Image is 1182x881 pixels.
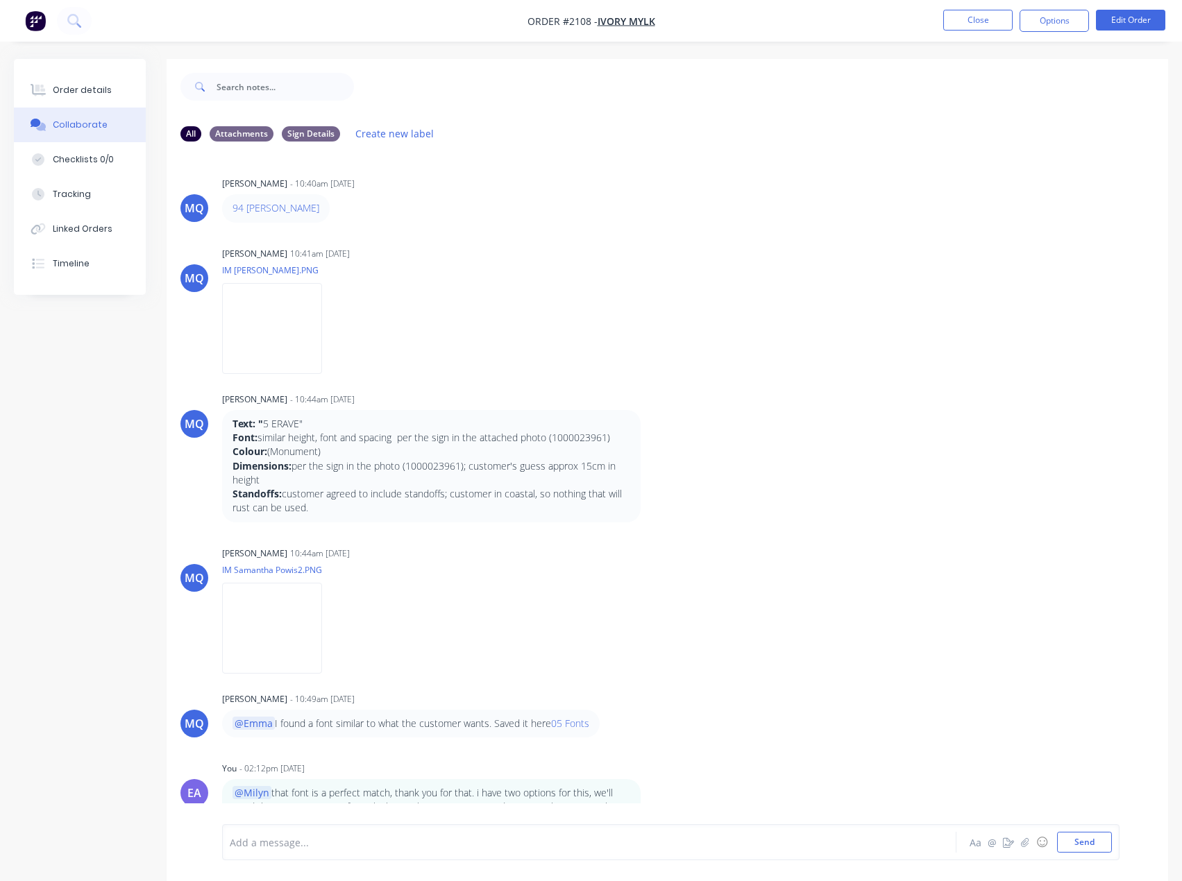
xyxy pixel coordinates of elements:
[185,715,204,732] div: MQ
[1020,10,1089,32] button: Options
[551,717,589,730] a: 05 Fonts
[233,786,271,799] span: @Milyn
[53,223,112,235] div: Linked Orders
[598,15,655,28] a: Ivory Mylk
[14,73,146,108] button: Order details
[217,73,354,101] input: Search notes...
[290,393,355,406] div: - 10:44am [DATE]
[983,834,1000,850] button: @
[290,547,350,560] div: 10:44am [DATE]
[1033,834,1050,850] button: ☺
[25,10,46,31] img: Factory
[348,124,441,143] button: Create new label
[527,15,598,28] span: Order #2108 -
[290,693,355,705] div: - 10:49am [DATE]
[222,564,336,576] p: IM Samantha Powis2.PNG
[53,153,114,166] div: Checklists 0/0
[185,416,204,432] div: MQ
[233,417,630,431] p: 5 ERAVE"
[233,201,319,214] a: 94 [PERSON_NAME]
[233,445,267,458] strong: Colour:
[1057,832,1112,853] button: Send
[233,431,630,445] p: similar height, font and spacing per the sign in the attached photo (1000023961)
[210,126,273,142] div: Attachments
[222,393,287,406] div: [PERSON_NAME]
[185,270,204,286] div: MQ
[222,248,287,260] div: [PERSON_NAME]
[14,177,146,212] button: Tracking
[14,108,146,142] button: Collaborate
[14,212,146,246] button: Linked Orders
[53,257,90,270] div: Timeline
[290,178,355,190] div: - 10:40am [DATE]
[233,717,275,730] span: @Emma
[222,547,287,560] div: [PERSON_NAME]
[185,200,204,216] div: MQ
[222,264,336,276] p: IM [PERSON_NAME].PNG
[233,445,630,459] p: (Monument)
[233,459,292,472] strong: Dimensions:
[233,786,630,828] p: that font is a perfect match, thank you for that. i have two options for this, we'll need the cus...
[233,487,282,500] strong: Standoffs:
[233,459,630,488] p: per the sign in the photo (1000023961); customer's guess approx 15cm in height
[53,119,108,131] div: Collaborate
[222,693,287,705] div: [PERSON_NAME]
[1096,10,1165,31] button: Edit Order
[233,717,589,730] p: I found a font similar to what the customer wants. Saved it here
[187,785,201,801] div: EA
[185,570,204,586] div: MQ
[222,178,287,190] div: [PERSON_NAME]
[53,84,112,96] div: Order details
[14,142,146,177] button: Checklists 0/0
[233,417,263,430] strong: Text: "
[14,246,146,281] button: Timeline
[239,762,305,775] div: - 02:12pm [DATE]
[233,487,630,515] p: customer agreed to include standoffs; customer in coastal, so nothing that will rust can be used.
[180,126,201,142] div: All
[222,762,237,775] div: You
[233,431,257,444] strong: Font:
[53,188,91,200] div: Tracking
[967,834,983,850] button: Aa
[943,10,1013,31] button: Close
[290,248,350,260] div: 10:41am [DATE]
[282,126,340,142] div: Sign Details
